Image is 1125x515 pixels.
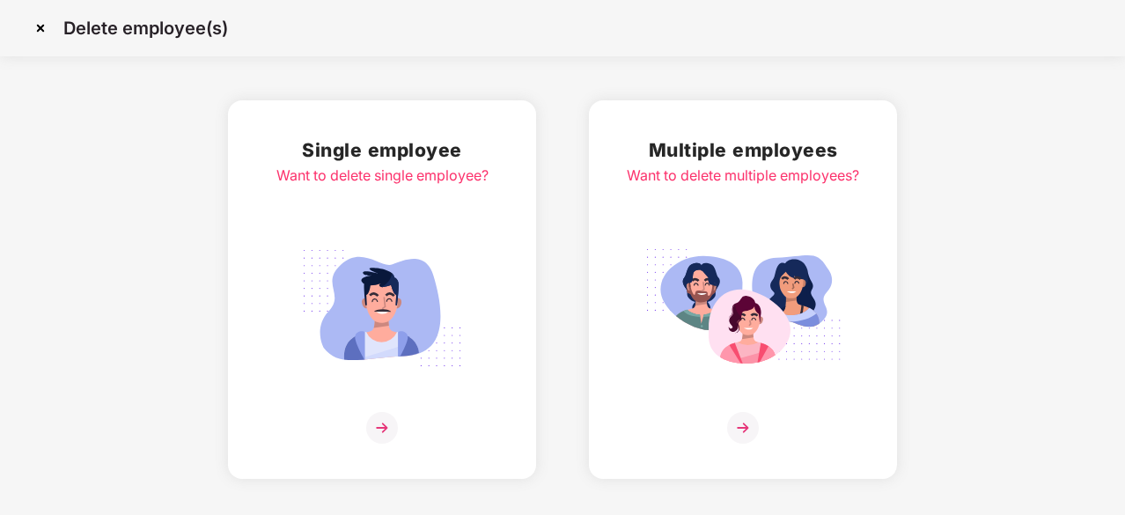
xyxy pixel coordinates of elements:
[644,239,842,377] img: svg+xml;base64,PHN2ZyB4bWxucz0iaHR0cDovL3d3dy53My5vcmcvMjAwMC9zdmciIGlkPSJNdWx0aXBsZV9lbXBsb3llZS...
[727,412,759,444] img: svg+xml;base64,PHN2ZyB4bWxucz0iaHR0cDovL3d3dy53My5vcmcvMjAwMC9zdmciIHdpZHRoPSIzNiIgaGVpZ2h0PSIzNi...
[627,165,859,187] div: Want to delete multiple employees?
[276,136,489,165] h2: Single employee
[276,165,489,187] div: Want to delete single employee?
[366,412,398,444] img: svg+xml;base64,PHN2ZyB4bWxucz0iaHR0cDovL3d3dy53My5vcmcvMjAwMC9zdmciIHdpZHRoPSIzNiIgaGVpZ2h0PSIzNi...
[26,14,55,42] img: svg+xml;base64,PHN2ZyBpZD0iQ3Jvc3MtMzJ4MzIiIHhtbG5zPSJodHRwOi8vd3d3LnczLm9yZy8yMDAwL3N2ZyIgd2lkdG...
[283,239,481,377] img: svg+xml;base64,PHN2ZyB4bWxucz0iaHR0cDovL3d3dy53My5vcmcvMjAwMC9zdmciIGlkPSJTaW5nbGVfZW1wbG95ZWUiIH...
[627,136,859,165] h2: Multiple employees
[63,18,228,39] p: Delete employee(s)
